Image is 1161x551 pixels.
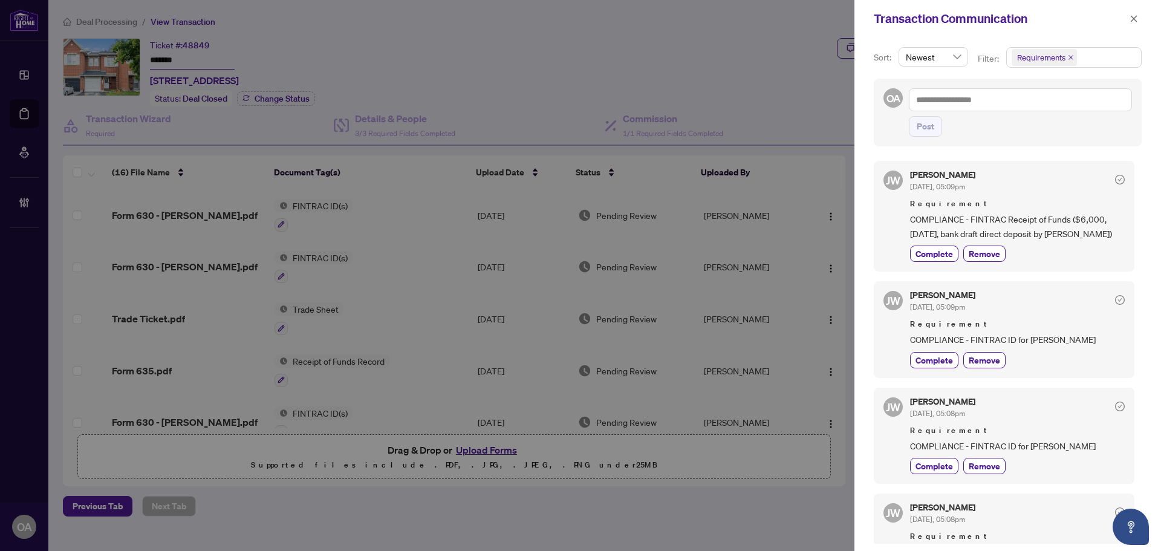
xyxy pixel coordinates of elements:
[915,460,953,472] span: Complete
[910,333,1125,347] span: COMPLIANCE - FINTRAC ID for [PERSON_NAME]
[910,302,965,311] span: [DATE], 05:09pm
[1115,175,1125,184] span: check-circle
[886,292,900,309] span: JW
[910,182,965,191] span: [DATE], 05:09pm
[963,352,1006,368] button: Remove
[906,48,961,66] span: Newest
[963,458,1006,474] button: Remove
[874,10,1126,28] div: Transaction Communication
[910,458,958,474] button: Complete
[874,51,894,64] p: Sort:
[910,515,965,524] span: [DATE], 05:08pm
[1115,507,1125,517] span: check-circle
[910,212,1125,241] span: COMPLIANCE - FINTRAC Receipt of Funds ($6,000, [DATE], bank draft direct deposit by [PERSON_NAME])
[886,504,900,521] span: JW
[910,397,975,406] h5: [PERSON_NAME]
[969,460,1000,472] span: Remove
[886,172,900,189] span: JW
[1113,509,1149,545] button: Open asap
[910,409,965,418] span: [DATE], 05:08pm
[1068,54,1074,60] span: close
[915,354,953,367] span: Complete
[910,291,975,299] h5: [PERSON_NAME]
[969,247,1000,260] span: Remove
[910,530,1125,543] span: Requirement
[969,354,1000,367] span: Remove
[1115,402,1125,411] span: check-circle
[963,246,1006,262] button: Remove
[978,52,1001,65] p: Filter:
[910,352,958,368] button: Complete
[1017,51,1065,64] span: Requirements
[910,318,1125,330] span: Requirement
[910,425,1125,437] span: Requirement
[1012,49,1077,66] span: Requirements
[910,198,1125,210] span: Requirement
[915,247,953,260] span: Complete
[886,399,900,416] span: JW
[1130,15,1138,23] span: close
[886,90,900,106] span: OA
[909,116,942,137] button: Post
[910,439,1125,453] span: COMPLIANCE - FINTRAC ID for [PERSON_NAME]
[910,503,975,512] h5: [PERSON_NAME]
[1115,295,1125,305] span: check-circle
[910,171,975,179] h5: [PERSON_NAME]
[910,246,958,262] button: Complete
